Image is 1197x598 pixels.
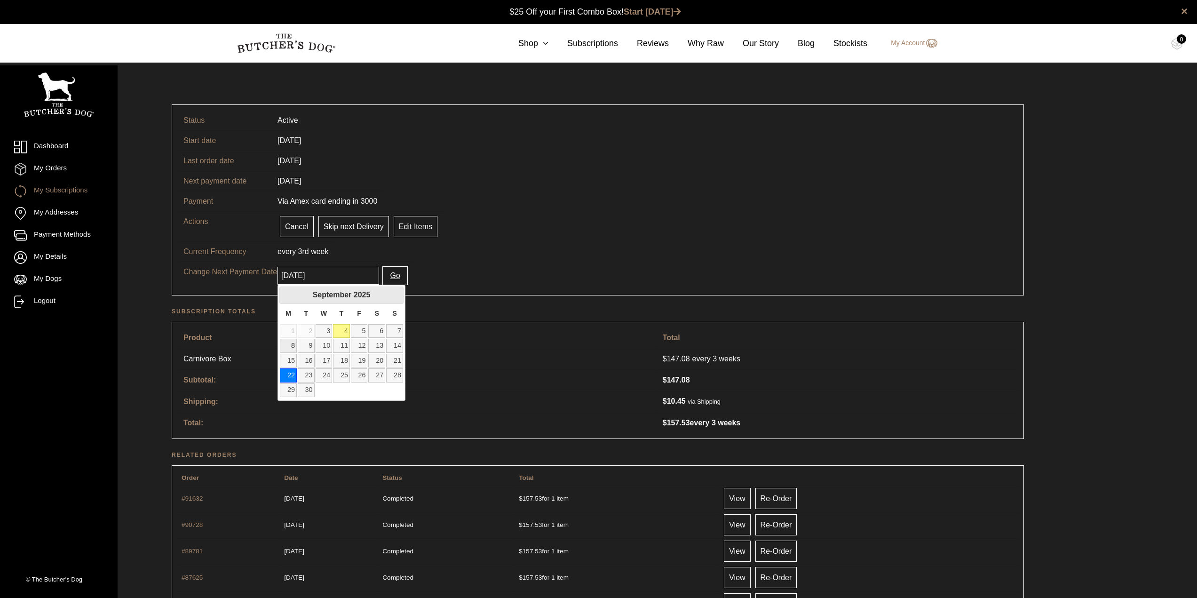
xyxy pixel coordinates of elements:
[272,171,307,191] td: [DATE]
[172,450,1024,460] h2: Related orders
[304,310,308,317] span: Tuesday
[724,541,750,562] a: View
[394,216,437,237] a: Edit Items
[724,37,779,50] a: Our Story
[515,486,717,511] td: for 1 item
[519,548,523,555] span: $
[357,310,361,317] span: Friday
[663,376,690,384] span: 147.08
[1171,38,1183,50] img: TBD_Cart-Empty.png
[14,207,103,220] a: My Addresses
[14,251,103,264] a: My Details
[519,521,542,528] span: 157.53
[881,38,937,49] a: My Account
[519,495,523,502] span: $
[368,324,385,338] a: 6
[172,307,1024,316] h2: Subscription totals
[14,185,103,198] a: My Subscriptions
[519,521,523,528] span: $
[285,310,291,317] span: Monday
[724,514,750,535] a: View
[515,538,717,564] td: for 1 item
[272,130,307,151] td: [DATE]
[548,37,618,50] a: Subscriptions
[298,383,315,397] a: 30
[272,151,307,171] td: [DATE]
[333,354,350,367] a: 18
[182,495,203,502] a: View order number 91632
[298,354,315,367] a: 16
[688,398,721,405] small: via Shipping
[368,354,385,367] a: 20
[272,111,304,130] td: Active
[280,216,314,237] a: Cancel
[284,495,304,502] time: 1756706845
[382,474,402,481] span: Status
[277,247,309,255] span: every 3rd
[1177,34,1186,44] div: 0
[755,541,797,562] a: Re-Order
[354,291,371,299] span: 2025
[657,413,1018,433] td: every 3 weeks
[663,397,686,405] span: 10.45
[280,368,297,382] a: 22
[333,339,350,352] a: 11
[392,310,397,317] span: Sunday
[519,495,542,502] span: 157.53
[657,328,1018,348] th: Total
[182,574,203,581] a: View order number 87625
[815,37,867,50] a: Stockists
[178,328,656,348] th: Product
[386,368,403,382] a: 28
[386,339,403,352] a: 14
[388,288,402,302] a: Next
[280,383,297,397] a: 29
[391,291,399,299] span: Next
[663,397,667,405] span: $
[14,163,103,175] a: My Orders
[284,548,304,555] time: 1753337133
[724,488,750,509] a: View
[351,324,368,338] a: 5
[351,368,368,382] a: 26
[515,565,717,590] td: for 1 item
[624,7,681,16] a: Start [DATE]
[178,370,656,390] th: Subtotal:
[519,474,533,481] span: Total
[368,339,385,352] a: 13
[14,229,103,242] a: Payment Methods
[284,474,298,481] span: Date
[755,514,797,535] a: Re-Order
[178,151,272,171] td: Last order date
[321,310,327,317] span: Wednesday
[183,266,277,278] p: Change Next Payment Date
[657,349,1018,369] td: every 3 weeks
[178,111,272,130] td: Status
[663,419,667,427] span: $
[14,273,103,286] a: My Dogs
[618,37,669,50] a: Reviews
[298,368,315,382] a: 23
[182,521,203,528] a: View order number 90728
[313,291,352,299] span: September
[316,339,333,352] a: 10
[340,310,344,317] span: Thursday
[178,413,656,433] th: Total:
[311,247,328,255] span: week
[663,376,667,384] span: $
[182,548,203,555] a: View order number 89781
[333,324,350,338] a: 4
[515,512,717,537] td: for 1 item
[183,353,277,365] a: Carnivore Box
[178,130,272,151] td: Start date
[284,574,304,581] time: 1749708309
[284,521,304,528] time: 1755065171
[368,368,385,382] a: 27
[318,216,389,237] a: Skip next Delivery
[178,191,272,211] td: Payment
[499,37,548,50] a: Shop
[183,246,277,257] p: Current Frequency
[280,339,297,352] a: 8
[779,37,815,50] a: Blog
[351,354,368,367] a: 19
